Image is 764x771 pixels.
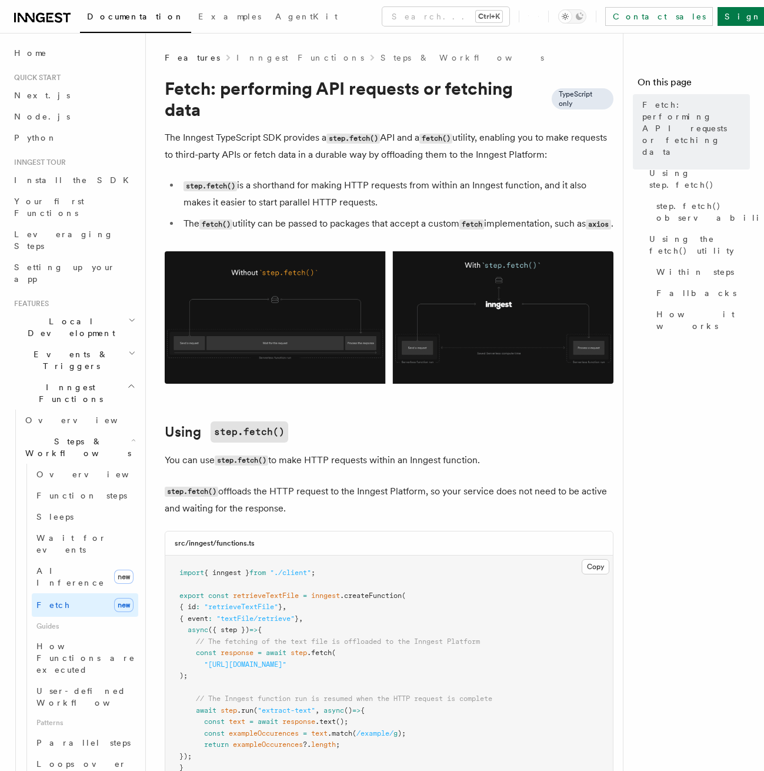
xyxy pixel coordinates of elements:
[21,436,131,459] span: Steps & Workflows
[215,456,268,466] code: step.fetch()
[204,729,225,737] span: const
[393,729,398,737] span: g
[208,626,249,634] span: ({ step })
[80,4,191,33] a: Documentation
[307,649,332,657] span: .fetch
[382,7,509,26] button: Search...Ctrl+K
[9,315,128,339] span: Local Development
[402,591,406,600] span: (
[14,91,70,100] span: Next.js
[221,706,237,714] span: step
[14,197,84,218] span: Your first Functions
[36,491,127,500] span: Function steps
[275,12,338,21] span: AgentKit
[180,177,613,211] li: is a shorthand for making HTTP requests from within an Inngest function, and it also makes it eas...
[645,162,750,195] a: Using step.fetch()
[291,649,307,657] span: step
[656,287,736,299] span: Fallbacks
[221,649,253,657] span: response
[295,614,299,623] span: }
[32,617,138,636] span: Guides
[638,94,750,162] a: Fetch: performing API requests or fetching data
[9,348,128,372] span: Events & Triggers
[328,729,352,737] span: .match
[336,717,348,726] span: ();
[323,706,344,714] span: async
[268,4,345,32] a: AgentKit
[36,533,106,554] span: Wait for events
[586,220,610,230] code: axios
[652,283,750,304] a: Fallbacks
[233,591,299,600] span: retrieveTextFile
[32,636,138,680] a: How Functions are executed
[9,170,138,191] a: Install the SDK
[179,614,208,623] span: { event
[352,706,361,714] span: =>
[9,73,61,82] span: Quick start
[36,512,74,521] span: Sleeps
[656,266,734,278] span: Within steps
[179,591,204,600] span: export
[196,706,216,714] span: await
[237,706,253,714] span: .run
[25,416,146,425] span: Overview
[559,89,606,108] span: TypeScript only
[332,649,336,657] span: (
[299,614,303,623] span: ,
[236,52,364,64] a: Inngest Functions
[9,42,138,64] a: Home
[356,729,393,737] span: /example/
[9,85,138,106] a: Next.js
[14,175,136,185] span: Install the SDK
[32,732,138,753] a: Parallel steps
[638,75,750,94] h4: On this page
[175,539,255,548] h3: src/inngest/functions.ts
[32,464,138,485] a: Overview
[204,660,286,669] span: "[URL][DOMAIN_NAME]"
[558,9,586,24] button: Toggle dark mode
[352,729,356,737] span: (
[656,308,750,332] span: How it works
[21,410,138,431] a: Overview
[9,344,138,377] button: Events & Triggers
[9,381,127,405] span: Inngest Functions
[326,134,380,144] code: step.fetch()
[9,299,49,308] span: Features
[36,566,105,587] span: AI Inference
[179,603,196,611] span: { id
[188,626,208,634] span: async
[652,195,750,228] a: step.fetch() observability
[208,591,229,600] span: const
[14,262,115,284] span: Setting up your app
[344,706,352,714] span: ()
[36,470,158,479] span: Overview
[179,672,188,680] span: );
[165,452,613,469] p: You can use to make HTTP requests within an Inngest function.
[642,99,750,158] span: Fetch: performing API requests or fetching data
[191,4,268,32] a: Examples
[311,729,328,737] span: text
[278,603,282,611] span: }
[204,717,225,726] span: const
[179,752,192,760] span: });
[249,569,266,577] span: from
[32,560,138,593] a: AI Inferencenew
[645,228,750,261] a: Using the fetch() utility
[476,11,502,22] kbd: Ctrl+K
[9,224,138,257] a: Leveraging Steps
[9,106,138,127] a: Node.js
[9,377,138,410] button: Inngest Functions
[196,603,200,611] span: :
[282,717,315,726] span: response
[303,729,307,737] span: =
[459,220,484,230] code: fetch
[303,591,307,600] span: =
[165,487,218,497] code: step.fetch()
[165,78,613,120] h1: Fetch: performing API requests or fetching data
[315,717,336,726] span: .text
[253,706,258,714] span: (
[311,740,336,749] span: length
[258,717,278,726] span: await
[32,593,138,617] a: Fetchnew
[196,649,216,657] span: const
